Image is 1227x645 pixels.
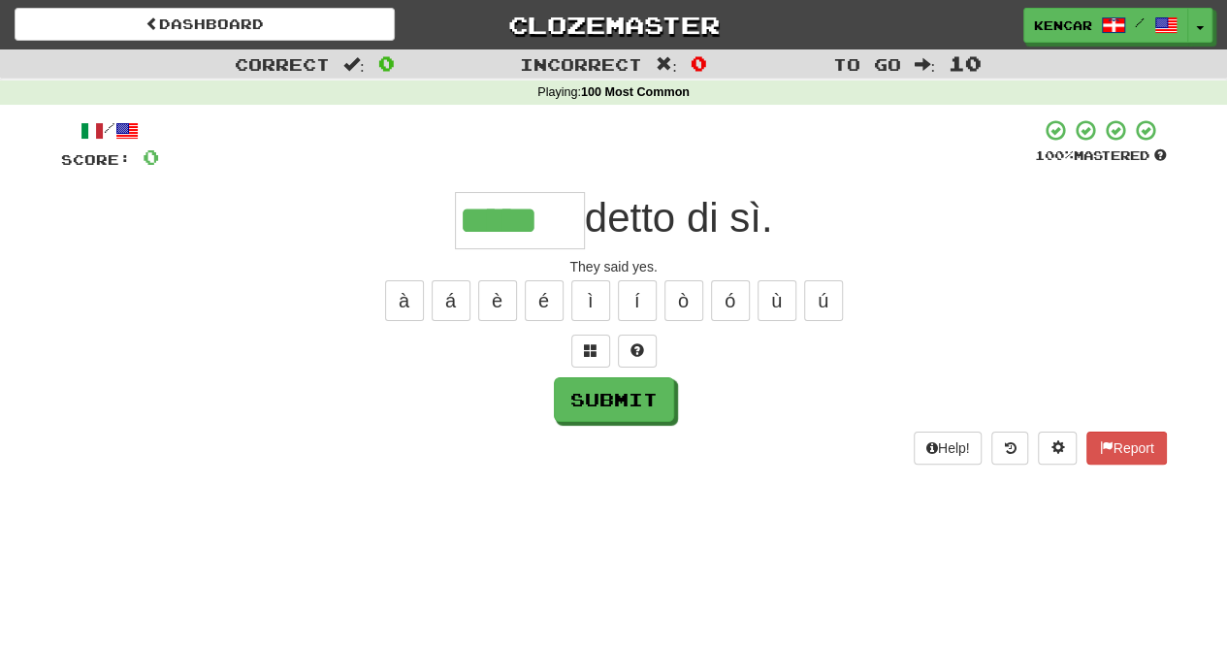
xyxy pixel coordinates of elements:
[664,280,703,321] button: ò
[656,56,677,73] span: :
[385,280,424,321] button: à
[525,280,564,321] button: é
[758,280,796,321] button: ù
[949,51,982,75] span: 10
[832,54,900,74] span: To go
[581,85,690,99] strong: 100 Most Common
[478,280,517,321] button: è
[618,335,657,368] button: Single letter hint - you only get 1 per sentence and score half the points! alt+h
[61,118,159,143] div: /
[143,145,159,169] span: 0
[571,335,610,368] button: Switch sentence to multiple choice alt+p
[554,377,674,422] button: Submit
[691,51,707,75] span: 0
[1035,147,1167,165] div: Mastered
[378,51,395,75] span: 0
[1034,16,1092,34] span: KenCar
[618,280,657,321] button: í
[711,280,750,321] button: ó
[235,54,330,74] span: Correct
[571,280,610,321] button: ì
[343,56,365,73] span: :
[1086,432,1166,465] button: Report
[804,280,843,321] button: ú
[1135,16,1145,29] span: /
[520,54,642,74] span: Incorrect
[424,8,804,42] a: Clozemaster
[1023,8,1188,43] a: KenCar /
[61,151,131,168] span: Score:
[432,280,470,321] button: á
[914,56,935,73] span: :
[15,8,395,41] a: Dashboard
[914,432,983,465] button: Help!
[585,195,773,241] span: detto di sì.
[991,432,1028,465] button: Round history (alt+y)
[1035,147,1074,163] span: 100 %
[61,257,1167,276] div: They said yes.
